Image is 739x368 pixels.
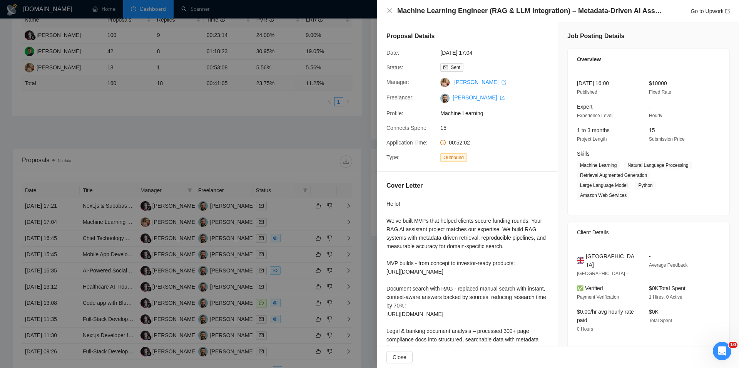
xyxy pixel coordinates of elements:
[440,140,446,145] span: clock-circle
[440,153,467,162] span: Outbound
[649,294,682,300] span: 1 Hires, 0 Active
[649,262,688,268] span: Average Feedback
[386,110,403,116] span: Profile:
[386,8,393,14] button: Close
[649,127,655,133] span: 15
[649,253,651,259] span: -
[649,136,685,142] span: Submission Price
[454,79,506,85] a: [PERSON_NAME] export
[577,89,597,95] span: Published
[453,94,505,101] a: [PERSON_NAME] export
[386,8,393,14] span: close
[440,49,556,57] span: [DATE] 17:04
[577,285,603,291] span: ✅ Verified
[440,124,556,132] span: 15
[725,9,730,13] span: export
[577,256,584,265] img: 🇬🇧
[649,285,685,291] span: $0K Total Spent
[577,181,630,190] span: Large Language Model
[386,139,428,146] span: Application Time:
[386,351,413,363] button: Close
[577,161,620,170] span: Machine Learning
[577,294,619,300] span: Payment Verification
[577,80,609,86] span: [DATE] 16:00
[443,65,448,70] span: mail
[649,89,671,95] span: Fixed Rate
[624,161,691,170] span: Natural Language Processing
[577,127,610,133] span: 1 to 3 months
[577,55,601,64] span: Overview
[649,318,672,323] span: Total Spent
[577,151,590,157] span: Skills
[577,191,630,200] span: Amazon Web Services
[386,154,400,160] span: Type:
[386,64,403,71] span: Status:
[502,80,506,85] span: export
[691,8,730,14] a: Go to Upworkexport
[440,109,556,118] span: Machine Learning
[440,94,450,103] img: c1-JWQDXWEy3CnA6sRtFzzU22paoDq5cZnWyBNc3HWqwvuW0qNnjm1CMP-YmbEEtPC
[586,252,637,269] span: [GEOGRAPHIC_DATA]
[729,342,737,348] span: 10
[577,309,634,323] span: $0.00/hr avg hourly rate paid
[449,139,470,146] span: 00:52:02
[386,125,426,131] span: Connects Spent:
[386,50,399,56] span: Date:
[649,113,662,118] span: Hourly
[635,181,655,190] span: Python
[386,181,423,190] h5: Cover Letter
[577,271,628,276] span: [GEOGRAPHIC_DATA] -
[386,94,414,101] span: Freelancer:
[649,80,667,86] span: $10000
[713,342,731,360] iframe: Intercom live chat
[649,104,651,110] span: -
[577,136,607,142] span: Project Length
[577,171,650,180] span: Retrieval Augmented Generation
[577,326,593,332] span: 0 Hours
[393,353,406,361] span: Close
[386,79,409,85] span: Manager:
[577,222,720,243] div: Client Details
[386,32,435,41] h5: Proposal Details
[451,65,460,70] span: Sent
[397,6,663,16] h4: Machine Learning Engineer (RAG & LLM Integration) – Metadata-Driven AI Assistant MVP
[500,96,505,100] span: export
[577,113,612,118] span: Experience Level
[649,309,659,315] span: $0K
[577,104,592,110] span: Expert
[567,32,624,41] h5: Job Posting Details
